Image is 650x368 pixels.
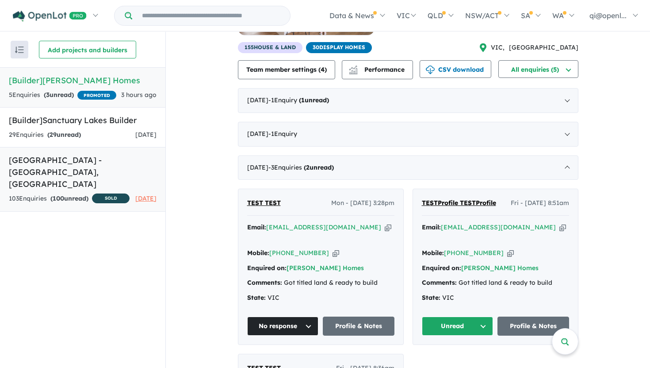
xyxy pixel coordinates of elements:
[301,96,305,104] span: 1
[135,194,157,202] span: [DATE]
[247,294,266,302] strong: State:
[420,60,491,78] button: CSV download
[46,91,50,99] span: 3
[422,278,569,288] div: Got titled land & ready to build
[77,91,116,100] span: PROMOTED
[511,198,569,209] span: Fri - [DATE] 8:51am
[238,60,335,79] button: Team member settings (4)
[306,42,372,53] span: 30 Display Homes
[498,60,578,78] button: All enquiries (5)
[50,194,88,202] strong: ( unread)
[134,6,288,25] input: Try estate name, suburb, builder or developer
[422,279,457,287] strong: Comments:
[44,91,74,99] strong: ( unread)
[323,317,394,336] a: Profile & Notes
[385,223,391,232] button: Copy
[238,122,578,147] div: [DATE]
[247,198,281,209] a: TEST TEST
[426,66,435,74] img: download icon
[135,131,157,139] span: [DATE]
[247,293,394,303] div: VIC
[39,41,136,58] button: Add projects and builders
[441,223,556,231] a: [EMAIL_ADDRESS][DOMAIN_NAME]
[47,131,81,139] strong: ( unread)
[247,223,266,231] strong: Email:
[333,248,339,258] button: Copy
[15,46,24,53] img: sort.svg
[304,163,334,171] strong: ( unread)
[247,199,281,207] span: TEST TEST
[287,264,364,272] a: [PERSON_NAME] Homes
[268,130,297,138] span: - 1 Enquir y
[50,131,57,139] span: 29
[13,11,87,22] img: Openlot PRO Logo White
[444,249,504,257] a: [PHONE_NUMBER]
[287,263,364,273] button: [PERSON_NAME] Homes
[247,264,287,272] strong: Enquired on:
[509,43,578,53] span: [GEOGRAPHIC_DATA]
[321,66,325,74] span: 4
[422,317,493,336] button: Unread
[491,43,505,53] span: VIC ,
[9,194,130,205] div: 103 Enquir ies
[266,223,381,231] a: [EMAIL_ADDRESS][DOMAIN_NAME]
[92,194,130,203] span: SOLD
[121,91,157,99] span: 3 hours ago
[349,68,358,74] img: bar-chart.svg
[422,294,440,302] strong: State:
[247,278,394,288] div: Got titled land & ready to build
[247,317,319,336] button: No response
[306,163,310,171] span: 2
[507,248,514,258] button: Copy
[422,293,569,303] div: VIC
[238,42,302,53] span: 155 House & Land
[247,279,282,287] strong: Comments:
[9,90,116,101] div: 5 Enquir ies
[559,223,566,232] button: Copy
[247,249,269,257] strong: Mobile:
[238,155,578,180] div: [DATE]
[342,60,413,79] button: Performance
[422,223,441,231] strong: Email:
[53,194,64,202] span: 100
[461,264,539,272] a: [PERSON_NAME] Homes
[268,96,329,104] span: - 1 Enquir y
[422,249,444,257] strong: Mobile:
[497,317,569,336] a: Profile & Notes
[422,264,461,272] strong: Enquired on:
[422,199,496,207] span: TESTProfile TESTProfile
[331,198,394,209] span: Mon - [DATE] 3:28pm
[9,130,81,140] div: 29 Enquir ies
[238,88,578,113] div: [DATE]
[589,11,627,20] span: qi@openl...
[350,66,405,74] span: Performance
[299,96,329,104] strong: ( unread)
[268,163,334,171] span: - 3 Enquir ies
[9,74,157,86] h5: [Builder] [PERSON_NAME] Homes
[349,66,357,70] img: line-chart.svg
[422,198,496,209] a: TESTProfile TESTProfile
[9,154,157,190] h5: [GEOGRAPHIC_DATA] - [GEOGRAPHIC_DATA] , [GEOGRAPHIC_DATA]
[461,263,539,273] button: [PERSON_NAME] Homes
[9,114,157,126] h5: [Builder] Sanctuary Lakes Builder
[269,249,329,257] a: [PHONE_NUMBER]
